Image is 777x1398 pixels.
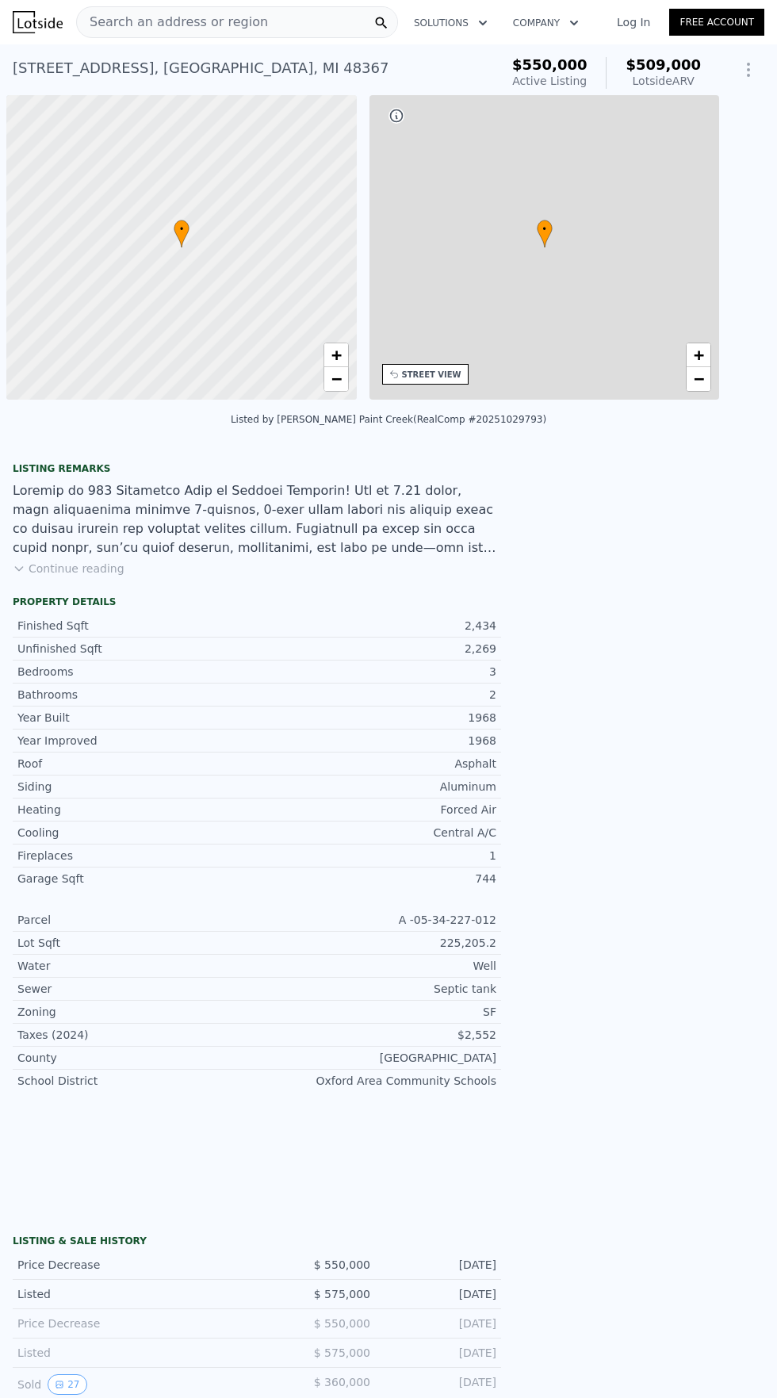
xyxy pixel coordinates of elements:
[257,848,496,864] div: 1
[401,9,500,37] button: Solutions
[17,848,257,864] div: Fireplaces
[17,935,257,951] div: Lot Sqft
[231,414,546,425] div: Listed by [PERSON_NAME] Paint Creek (RealComp #20251029793)
[733,54,764,86] button: Show Options
[17,958,257,974] div: Water
[13,1235,501,1251] div: LISTING & SALE HISTORY
[500,9,591,37] button: Company
[626,73,701,89] div: Lotside ARV
[314,1346,370,1359] span: $ 575,000
[314,1288,370,1300] span: $ 575,000
[512,56,588,73] span: $550,000
[257,664,496,680] div: 3
[257,981,496,997] div: Septic tank
[694,345,704,365] span: +
[17,756,257,772] div: Roof
[257,958,496,974] div: Well
[13,596,501,608] div: Property details
[13,481,501,557] div: Loremip do 983 Sitametco Adip el Seddoei Temporin! Utl et 7.21 dolor, magn aliquaenima minimve 7-...
[17,1027,257,1043] div: Taxes (2024)
[17,1374,244,1395] div: Sold
[257,1050,496,1066] div: [GEOGRAPHIC_DATA]
[402,369,461,381] div: STREET VIEW
[17,710,257,726] div: Year Built
[257,1073,496,1089] div: Oxford Area Community Schools
[687,343,710,367] a: Zoom in
[694,369,704,389] span: −
[17,802,257,818] div: Heating
[257,935,496,951] div: 225,205.2
[257,871,496,887] div: 744
[17,1073,257,1089] div: School District
[331,369,341,389] span: −
[13,57,388,79] div: [STREET_ADDRESS] , [GEOGRAPHIC_DATA] , MI 48367
[257,1004,496,1020] div: SF
[48,1374,86,1395] button: View historical data
[17,981,257,997] div: Sewer
[598,14,669,30] a: Log In
[17,641,257,657] div: Unfinished Sqft
[17,1286,244,1302] div: Listed
[13,561,124,576] button: Continue reading
[17,733,257,749] div: Year Improved
[687,367,710,391] a: Zoom out
[17,1316,244,1331] div: Price Decrease
[257,1027,496,1043] div: $2,552
[174,220,189,247] div: •
[257,641,496,657] div: 2,269
[174,222,189,236] span: •
[17,1345,244,1361] div: Listed
[314,1376,370,1388] span: $ 360,000
[17,664,257,680] div: Bedrooms
[13,11,63,33] img: Lotside
[669,9,764,36] a: Free Account
[257,756,496,772] div: Asphalt
[17,687,257,703] div: Bathrooms
[537,220,553,247] div: •
[383,1286,496,1302] div: [DATE]
[314,1258,370,1271] span: $ 550,000
[17,1004,257,1020] div: Zoning
[17,618,257,634] div: Finished Sqft
[13,462,501,475] div: Listing remarks
[383,1316,496,1331] div: [DATE]
[626,56,701,73] span: $509,000
[257,733,496,749] div: 1968
[383,1345,496,1361] div: [DATE]
[324,343,348,367] a: Zoom in
[77,13,268,32] span: Search an address or region
[17,912,257,928] div: Parcel
[17,1050,257,1066] div: County
[537,222,553,236] span: •
[383,1257,496,1273] div: [DATE]
[257,687,496,703] div: 2
[257,710,496,726] div: 1968
[331,345,341,365] span: +
[257,618,496,634] div: 2,434
[17,871,257,887] div: Garage Sqft
[257,825,496,841] div: Central A/C
[257,912,496,928] div: A -05-34-227-012
[257,802,496,818] div: Forced Air
[314,1317,370,1330] span: $ 550,000
[17,825,257,841] div: Cooling
[17,1257,244,1273] div: Price Decrease
[257,779,496,795] div: Aluminum
[383,1374,496,1395] div: [DATE]
[626,1130,677,1181] img: Lotside
[512,75,587,87] span: Active Listing
[324,367,348,391] a: Zoom out
[17,779,257,795] div: Siding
